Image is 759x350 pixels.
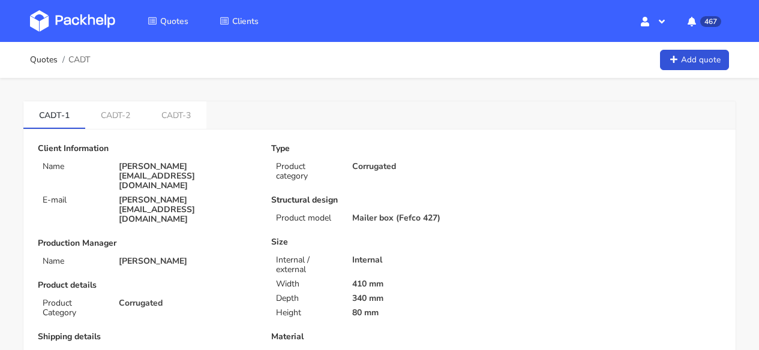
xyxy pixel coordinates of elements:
p: [PERSON_NAME][EMAIL_ADDRESS][DOMAIN_NAME] [119,195,254,224]
a: CADT-2 [85,101,146,128]
p: Name [43,257,104,266]
a: Clients [205,10,273,32]
p: [PERSON_NAME][EMAIL_ADDRESS][DOMAIN_NAME] [119,162,254,191]
p: Size [271,237,488,247]
p: Corrugated [352,162,488,171]
p: Width [276,279,338,289]
button: 467 [678,10,729,32]
a: CADT-1 [23,101,85,128]
p: Type [271,144,488,153]
p: Internal [352,255,488,265]
nav: breadcrumb [30,48,90,72]
p: 410 mm [352,279,488,289]
p: Product model [276,213,338,223]
p: Production Manager [38,239,254,248]
p: 340 mm [352,294,488,303]
p: [PERSON_NAME] [119,257,254,266]
p: Product category [276,162,338,181]
span: CADT [68,55,90,65]
p: Client Information [38,144,254,153]
a: CADT-3 [146,101,206,128]
span: Quotes [160,16,188,27]
a: Quotes [30,55,58,65]
img: Dashboard [30,10,115,32]
span: 467 [700,16,721,27]
p: Product Category [43,298,104,318]
p: Depth [276,294,338,303]
p: 80 mm [352,308,488,318]
p: Shipping details [38,332,254,342]
p: Product details [38,280,254,290]
a: Add quote [660,50,729,71]
p: Internal / external [276,255,338,274]
a: Quotes [133,10,203,32]
p: Height [276,308,338,318]
span: Clients [232,16,259,27]
p: Name [43,162,104,171]
p: Structural design [271,195,488,205]
p: Corrugated [119,298,254,308]
p: E-mail [43,195,104,205]
p: Material [271,332,488,342]
p: Mailer box (Fefco 427) [352,213,488,223]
